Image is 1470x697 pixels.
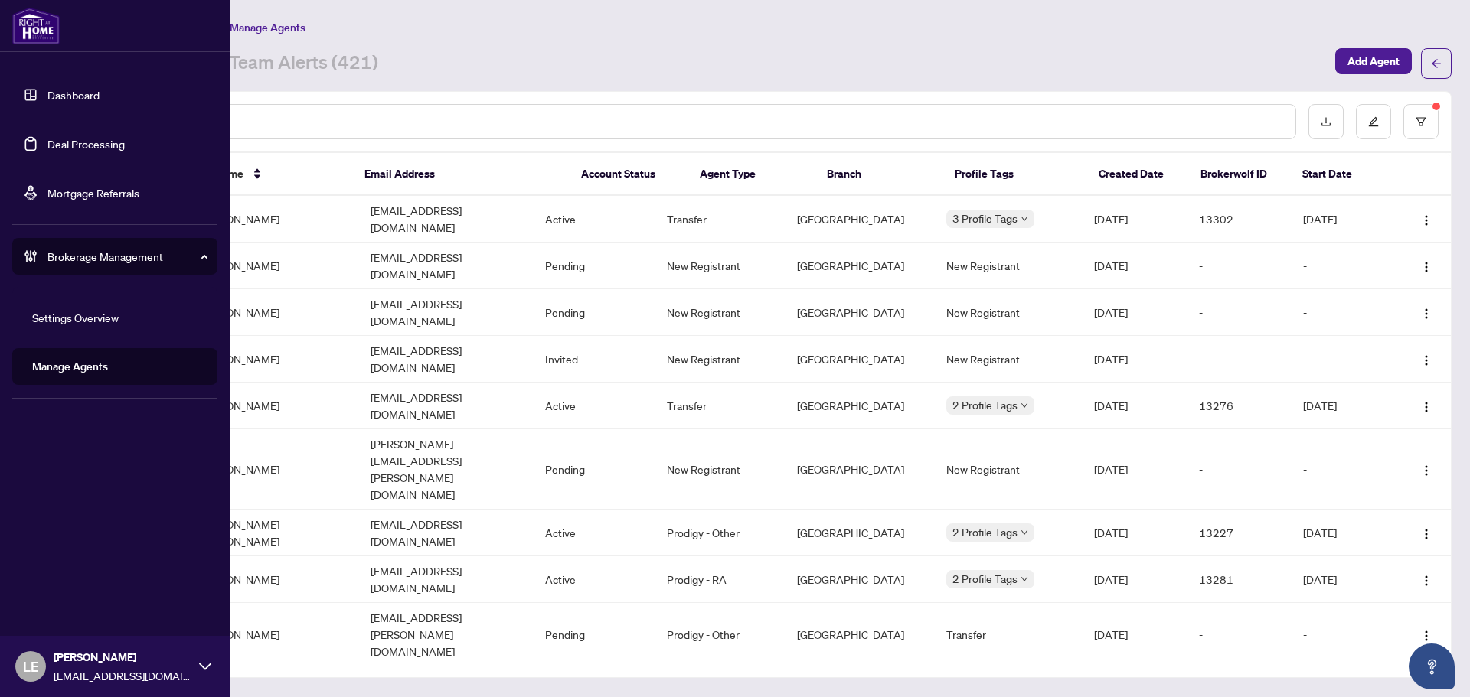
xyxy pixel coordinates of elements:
[785,289,934,336] td: [GEOGRAPHIC_DATA]
[185,510,358,556] td: [PERSON_NAME] [PERSON_NAME]
[358,603,532,666] td: [EMAIL_ADDRESS][PERSON_NAME][DOMAIN_NAME]
[1082,243,1186,289] td: [DATE]
[1187,196,1291,243] td: 13302
[1414,253,1439,278] button: Logo
[1420,354,1432,366] img: Logo
[358,243,532,289] td: [EMAIL_ADDRESS][DOMAIN_NAME]
[1291,603,1395,666] td: -
[1291,556,1395,603] td: [DATE]
[358,289,532,336] td: [EMAIL_ADDRESS][DOMAIN_NAME]
[1420,630,1432,642] img: Logo
[1368,116,1379,127] span: edit
[1416,116,1426,127] span: filter
[47,248,207,265] span: Brokerage Management
[655,429,785,510] td: New Registrant
[1021,529,1028,536] span: down
[1187,429,1291,510] td: -
[1431,58,1442,69] span: arrow-left
[785,603,934,666] td: [GEOGRAPHIC_DATA]
[1187,336,1291,383] td: -
[785,429,934,510] td: [GEOGRAPHIC_DATA]
[655,383,785,429] td: Transfer
[934,336,1082,383] td: New Registrant
[1021,402,1028,409] span: down
[533,196,655,243] td: Active
[358,336,532,383] td: [EMAIL_ADDRESS][DOMAIN_NAME]
[1414,300,1439,324] button: Logo
[785,196,934,243] td: [GEOGRAPHIC_DATA]
[785,556,934,603] td: [GEOGRAPHIC_DATA]
[934,429,1082,510] td: New Registrant
[1291,196,1395,243] td: [DATE]
[1082,603,1186,666] td: [DATE]
[934,289,1082,336] td: New Registrant
[185,603,358,666] td: [PERSON_NAME]
[54,649,191,666] span: [PERSON_NAME]
[1187,603,1291,666] td: -
[1420,308,1432,320] img: Logo
[1082,429,1186,510] td: [DATE]
[688,153,815,196] th: Agent Type
[1420,528,1432,540] img: Logo
[1082,336,1186,383] td: [DATE]
[1187,289,1291,336] td: -
[952,210,1018,227] span: 3 Profile Tags
[942,153,1086,196] th: Profile Tags
[182,153,352,196] th: Full Name
[1187,243,1291,289] td: -
[1420,575,1432,587] img: Logo
[1082,383,1186,429] td: [DATE]
[47,88,100,102] a: Dashboard
[1291,383,1395,429] td: [DATE]
[1290,153,1392,196] th: Start Date
[785,510,934,556] td: [GEOGRAPHIC_DATA]
[952,396,1018,414] span: 2 Profile Tags
[32,311,119,324] a: Settings Overview
[952,523,1018,541] span: 2 Profile Tags
[1414,457,1439,481] button: Logo
[1291,289,1395,336] td: -
[533,603,655,666] td: Pending
[533,510,655,556] td: Active
[23,656,39,677] span: LE
[785,383,934,429] td: [GEOGRAPHIC_DATA]
[47,186,139,200] a: Mortgage Referrals
[1356,104,1391,139] button: edit
[1291,429,1395,510] td: -
[1187,510,1291,556] td: 13227
[185,429,358,510] td: [PERSON_NAME]
[952,570,1018,588] span: 2 Profile Tags
[785,243,934,289] td: [GEOGRAPHIC_DATA]
[655,556,785,603] td: Prodigy - RA
[655,289,785,336] td: New Registrant
[1414,520,1439,545] button: Logo
[1420,401,1432,413] img: Logo
[185,556,358,603] td: [PERSON_NAME]
[655,510,785,556] td: Prodigy - Other
[1420,214,1432,226] img: Logo
[655,243,785,289] td: New Registrant
[358,556,532,603] td: [EMAIL_ADDRESS][DOMAIN_NAME]
[655,336,785,383] td: New Registrant
[1291,336,1395,383] td: -
[358,196,532,243] td: [EMAIL_ADDRESS][DOMAIN_NAME]
[230,21,305,34] span: Manage Agents
[1414,347,1439,371] button: Logo
[1420,261,1432,273] img: Logo
[533,289,655,336] td: Pending
[934,243,1082,289] td: New Registrant
[185,243,358,289] td: [PERSON_NAME]
[655,603,785,666] td: Prodigy - Other
[533,429,655,510] td: Pending
[1403,104,1439,139] button: filter
[1414,622,1439,647] button: Logo
[1414,567,1439,591] button: Logo
[358,429,532,510] td: [PERSON_NAME][EMAIL_ADDRESS][PERSON_NAME][DOMAIN_NAME]
[185,336,358,383] td: [PERSON_NAME]
[934,603,1082,666] td: Transfer
[352,153,569,196] th: Email Address
[1086,153,1188,196] th: Created Date
[1021,575,1028,583] span: down
[47,137,125,151] a: Deal Processing
[533,336,655,383] td: Invited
